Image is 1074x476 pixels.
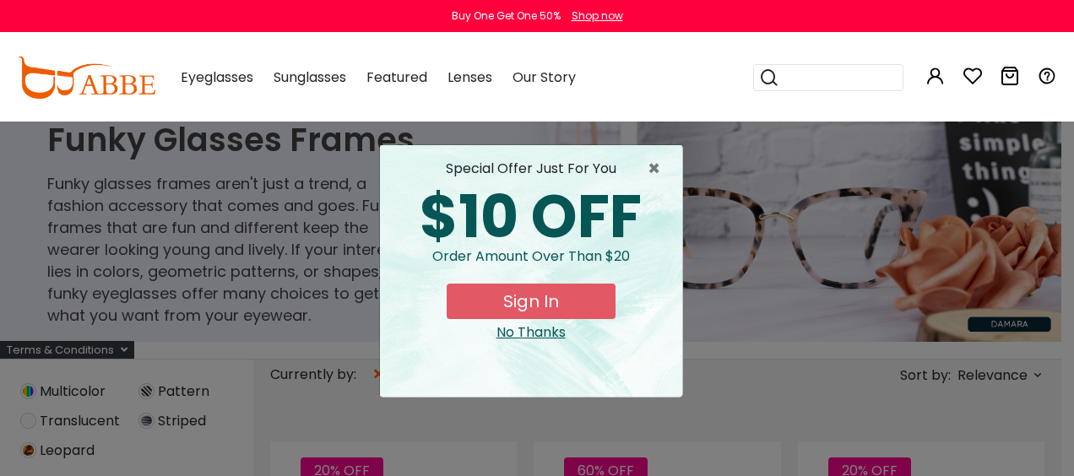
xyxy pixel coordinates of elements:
[366,68,427,87] span: Featured
[393,246,669,284] div: Order amount over than $20
[572,8,623,24] div: Shop now
[447,68,492,87] span: Lenses
[393,322,669,343] div: Close
[648,159,669,179] span: ×
[181,68,253,87] span: Eyeglasses
[393,187,669,246] div: $10 OFF
[447,284,616,319] button: Sign In
[393,159,669,179] div: special offer just for you
[563,8,623,23] a: Shop now
[17,57,155,99] img: abbeglasses.com
[274,68,346,87] span: Sunglasses
[452,8,561,24] div: Buy One Get One 50%
[513,68,576,87] span: Our Story
[648,159,669,179] button: Close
